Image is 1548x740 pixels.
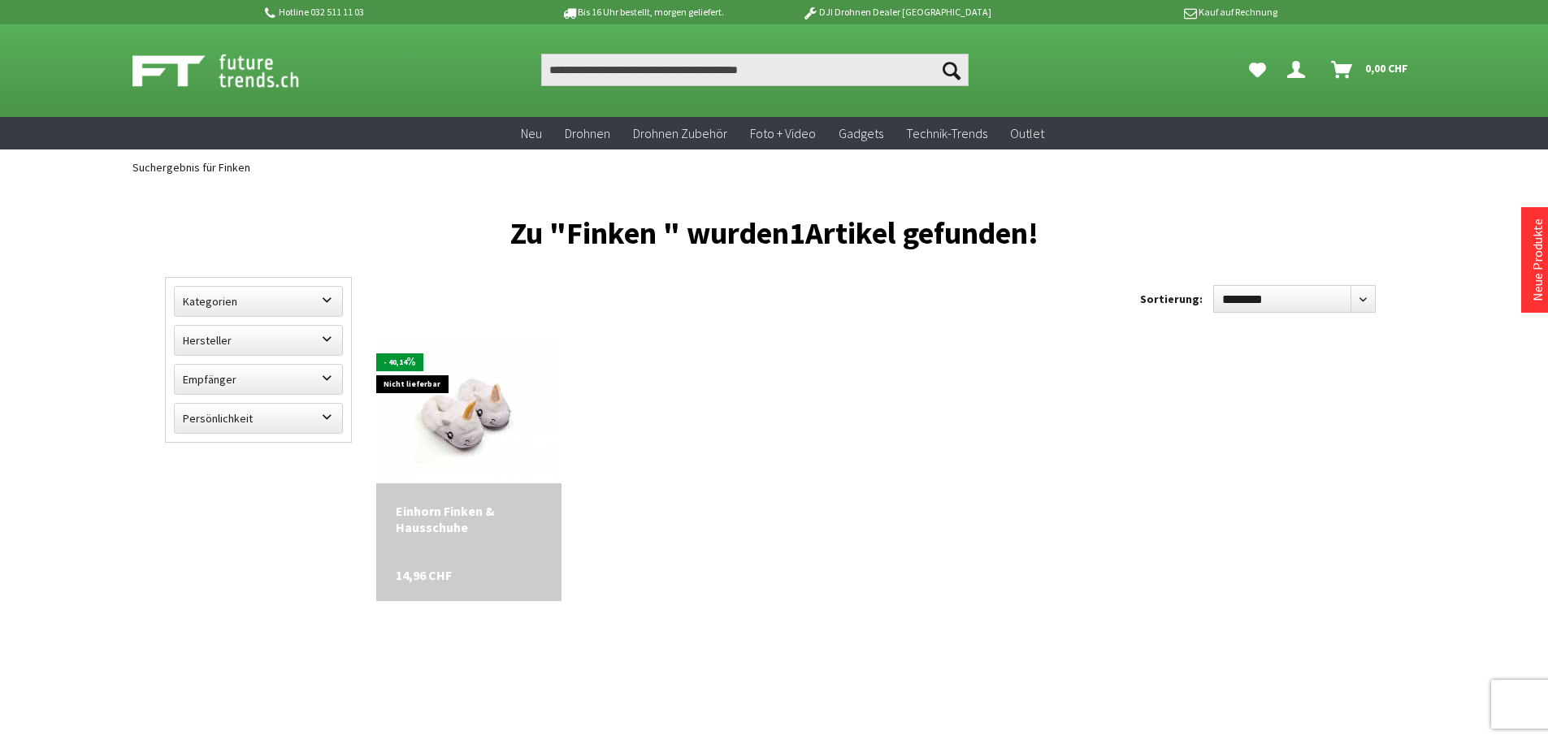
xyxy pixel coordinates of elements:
[396,503,542,535] a: Einhorn Finken & Hausschuhe 14,96 CHF
[132,160,250,175] span: Suchergebnis für Finken
[1365,55,1408,81] span: 0,00 CHF
[516,2,770,22] p: Bis 16 Uhr bestellt, morgen geliefert.
[132,50,335,91] img: Shop Futuretrends - zur Startseite wechseln
[175,287,342,316] label: Kategorien
[622,117,739,150] a: Drohnen Zubehör
[175,365,342,394] label: Empfänger
[396,503,542,535] div: Einhorn Finken & Hausschuhe
[553,117,622,150] a: Drohnen
[175,404,342,433] label: Persönlichkeit
[541,54,969,86] input: Produkt, Marke, Kategorie, EAN, Artikelnummer…
[906,125,987,141] span: Technik-Trends
[1281,54,1318,86] a: Dein Konto
[165,222,1384,245] h1: Zu "Finken " wurden Artikel gefunden!
[175,326,342,355] label: Hersteller
[633,125,727,141] span: Drohnen Zubehör
[396,567,452,583] span: 14,96 CHF
[827,117,895,150] a: Gadgets
[789,214,805,252] span: 1
[1241,54,1274,86] a: Meine Favoriten
[1325,54,1416,86] a: Warenkorb
[262,2,516,22] p: Hotline 032 511 11 03
[739,117,827,150] a: Foto + Video
[750,125,816,141] span: Foto + Video
[895,117,999,150] a: Technik-Trends
[1529,219,1546,301] a: Neue Produkte
[770,2,1023,22] p: DJI Drohnen Dealer [GEOGRAPHIC_DATA]
[1010,125,1044,141] span: Outlet
[521,125,542,141] span: Neu
[839,125,883,141] span: Gadgets
[565,125,610,141] span: Drohnen
[509,117,553,150] a: Neu
[934,54,969,86] button: Suchen
[999,117,1056,150] a: Outlet
[1140,286,1203,312] label: Sortierung:
[1024,2,1277,22] p: Kauf auf Rechnung
[377,337,560,483] img: Einhorn Finken & Hausschuhe Set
